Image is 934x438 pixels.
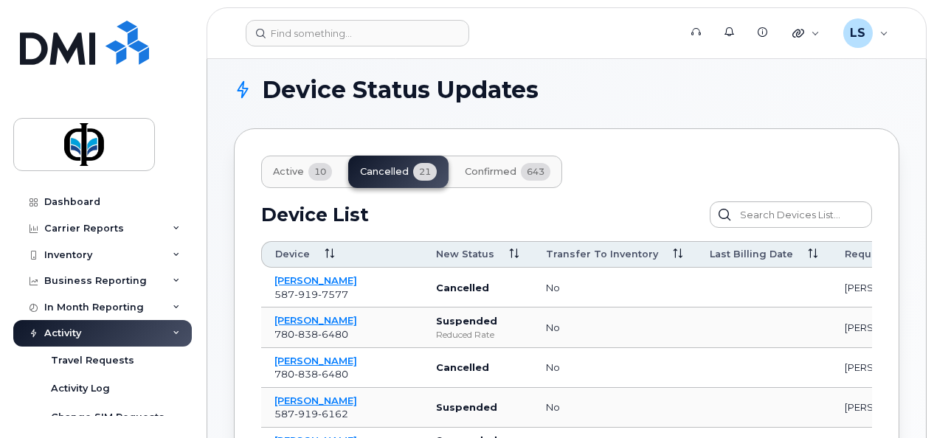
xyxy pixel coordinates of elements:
span: Device Status Updates [262,79,539,101]
td: Suspended [423,307,533,347]
h2: Device List [261,204,369,226]
div: Reduced Rate [436,328,519,341]
a: [PERSON_NAME] [274,394,357,406]
span: 587 [274,288,348,300]
span: 6480 [318,368,348,380]
span: Requested By [845,248,916,261]
span: 6480 [318,328,348,340]
span: 587 [274,408,348,420]
td: Cancelled [423,348,533,388]
span: Last Billing Date [710,248,793,261]
td: no [533,388,696,428]
span: Device [275,248,310,261]
td: Cancelled [423,268,533,307]
td: no [533,348,696,388]
span: 7577 [318,288,348,300]
span: 838 [294,328,318,340]
span: Active [273,166,304,178]
a: [PERSON_NAME] [274,355,357,366]
input: Search Devices List... [710,201,872,228]
span: 919 [294,408,318,420]
span: 919 [294,288,318,300]
span: 780 [274,368,348,380]
span: 6162 [318,408,348,420]
span: 10 [308,163,332,181]
span: New Status [436,248,494,261]
span: 643 [521,163,550,181]
span: Transfer to inventory [546,248,658,261]
a: [PERSON_NAME] [274,314,357,326]
td: no [533,268,696,307]
td: no [533,307,696,347]
span: 838 [294,368,318,380]
a: [PERSON_NAME] [274,274,357,286]
span: Confirmed [465,166,516,178]
span: 780 [274,328,348,340]
td: Suspended [423,388,533,428]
